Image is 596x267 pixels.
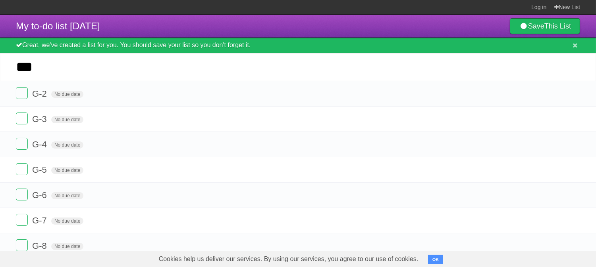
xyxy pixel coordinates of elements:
button: OK [428,255,444,264]
label: Done [16,214,28,226]
span: No due date [51,192,83,199]
span: No due date [51,91,83,98]
span: G-7 [32,216,49,225]
label: Done [16,87,28,99]
b: This List [544,22,571,30]
span: G-6 [32,190,49,200]
span: G-5 [32,165,49,175]
span: No due date [51,243,83,250]
span: No due date [51,141,83,149]
span: G-4 [32,139,49,149]
span: G-3 [32,114,49,124]
span: G-8 [32,241,49,251]
span: Cookies help us deliver our services. By using our services, you agree to our use of cookies. [151,251,426,267]
label: Done [16,113,28,124]
label: Done [16,138,28,150]
span: No due date [51,116,83,123]
a: SaveThis List [510,18,580,34]
label: Done [16,239,28,251]
span: No due date [51,167,83,174]
span: My to-do list [DATE] [16,21,100,31]
span: G-2 [32,89,49,99]
span: No due date [51,217,83,225]
label: Done [16,189,28,200]
label: Done [16,163,28,175]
